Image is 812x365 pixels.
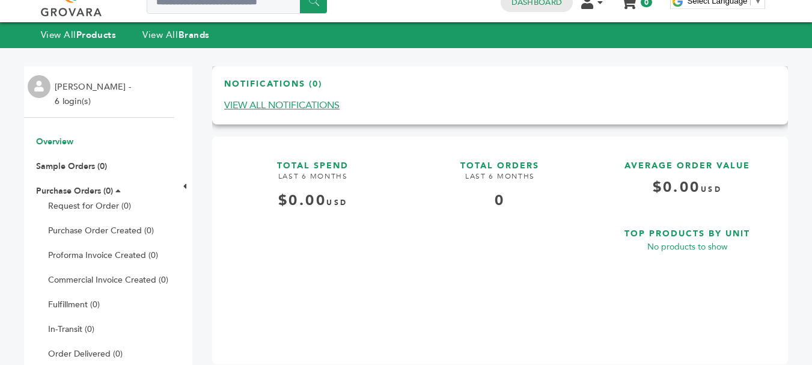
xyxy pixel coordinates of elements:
a: Commercial Invoice Created (0) [48,274,168,286]
p: No products to show [599,240,776,254]
div: 0 [411,191,588,211]
h4: $0.00 [599,177,776,207]
a: AVERAGE ORDER VALUE $0.00USD [599,149,776,207]
a: Proforma Invoice Created (0) [48,250,158,261]
span: USD [326,198,347,207]
img: profile.png [28,75,50,98]
a: Fulfillment (0) [48,299,100,310]
span: USD [701,185,722,194]
a: Purchase Orders (0) [36,185,113,197]
a: TOTAL ORDERS LAST 6 MONTHS 0 [411,149,588,343]
a: View AllProducts [41,29,117,41]
strong: Brands [179,29,210,41]
h3: TOP PRODUCTS BY UNIT [599,216,776,240]
a: VIEW ALL NOTIFICATIONS [224,99,340,112]
h3: TOTAL SPEND [224,149,401,172]
div: $0.00 [224,191,401,211]
a: Order Delivered (0) [48,348,123,360]
strong: Products [76,29,116,41]
a: Request for Order (0) [48,200,131,212]
a: Purchase Order Created (0) [48,225,154,236]
a: TOP PRODUCTS BY UNIT No products to show [599,216,776,343]
a: View AllBrands [142,29,210,41]
li: [PERSON_NAME] - 6 login(s) [55,80,134,109]
h3: AVERAGE ORDER VALUE [599,149,776,172]
a: Overview [36,136,73,147]
h3: TOTAL ORDERS [411,149,588,172]
a: Sample Orders (0) [36,161,107,172]
h3: Notifications (0) [224,78,322,99]
a: TOTAL SPEND LAST 6 MONTHS $0.00USD [224,149,401,343]
h4: LAST 6 MONTHS [224,171,401,191]
h4: LAST 6 MONTHS [411,171,588,191]
a: In-Transit (0) [48,324,94,335]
